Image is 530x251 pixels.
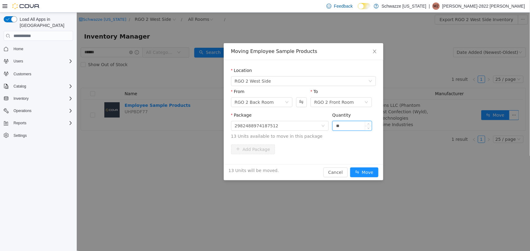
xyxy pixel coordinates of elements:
[291,115,293,117] i: icon: down
[1,82,75,91] button: Catalog
[434,2,439,10] span: M2
[11,119,73,127] span: Reports
[334,3,353,9] span: Feedback
[158,64,195,73] span: RGO 2 West Side
[288,88,292,92] i: icon: down
[11,70,73,77] span: Customers
[358,3,371,9] input: Dark Mode
[292,67,296,71] i: icon: down
[14,96,29,101] span: Inventory
[11,107,34,114] button: Operations
[152,155,202,161] span: 13 Units will be moved.
[442,2,525,10] p: [PERSON_NAME]-2822 [PERSON_NAME]
[14,108,32,113] span: Operations
[208,88,212,92] i: icon: down
[11,45,73,53] span: Home
[154,55,176,60] label: Location
[256,100,274,105] label: Quantity
[154,36,299,42] div: Moving Employee Sample Products
[289,31,307,48] button: Close
[288,113,295,118] span: Decrease Value
[158,109,202,118] div: 2982488974187512
[1,57,75,66] button: Users
[154,100,175,105] label: Package
[154,77,168,81] label: From
[1,69,75,78] button: Customers
[429,2,430,10] p: |
[14,133,27,138] span: Settings
[14,121,26,125] span: Reports
[219,85,230,95] button: Swap
[1,119,75,127] button: Reports
[11,107,73,114] span: Operations
[154,121,299,127] span: 13 Units available to move in this package
[14,47,23,51] span: Home
[256,109,295,118] input: Quantity
[11,45,26,53] a: Home
[432,2,440,10] div: Matthew-2822 Duran
[11,119,29,127] button: Reports
[358,9,358,9] span: Dark Mode
[154,132,199,142] button: icon: plusAdd Package
[238,85,277,94] div: RGO 2 Front Room
[1,94,75,103] button: Inventory
[1,44,75,53] button: Home
[11,70,34,78] a: Customers
[11,58,73,65] span: Users
[14,72,31,77] span: Customers
[11,58,25,65] button: Users
[11,132,73,139] span: Settings
[245,111,248,116] i: icon: down
[288,109,295,113] span: Increase Value
[296,36,300,41] i: icon: close
[247,155,271,165] button: Cancel
[1,131,75,140] button: Settings
[382,2,427,10] p: Schwazze [US_STATE]
[11,132,29,139] a: Settings
[234,77,241,81] label: To
[291,110,293,112] i: icon: up
[11,95,73,102] span: Inventory
[11,95,31,102] button: Inventory
[158,85,197,94] div: RGO 2 Back Room
[11,83,29,90] button: Catalog
[14,59,23,64] span: Users
[11,83,73,90] span: Catalog
[14,84,26,89] span: Catalog
[273,155,302,165] button: icon: swapMove
[1,107,75,115] button: Operations
[4,42,73,156] nav: Complex example
[12,3,40,9] img: Cova
[17,16,73,28] span: Load All Apps in [GEOGRAPHIC_DATA]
